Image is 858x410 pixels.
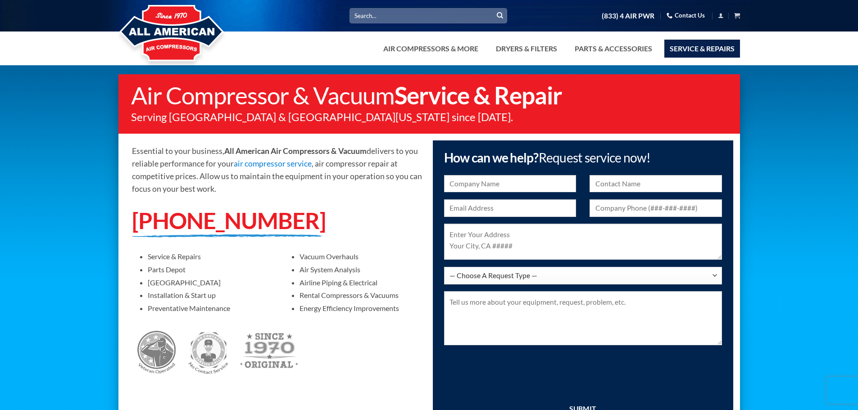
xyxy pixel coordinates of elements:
p: Preventative Maintenance [148,304,270,312]
p: Vacuum Overhauls [300,252,422,261]
a: Login [718,10,724,21]
input: Company Name [444,175,577,193]
a: Parts & Accessories [569,40,658,58]
p: Parts Depot [148,265,270,274]
input: Contact Name [590,175,722,193]
p: Service & Repairs [148,252,270,261]
strong: All American Air Compressors & Vacuum [224,146,367,156]
input: Email Address [444,199,577,217]
a: View cart [734,10,740,21]
a: Dryers & Filters [490,40,563,58]
p: Air System Analysis [300,265,422,274]
strong: Service & Repair [395,81,562,109]
p: Serving [GEOGRAPHIC_DATA] & [GEOGRAPHIC_DATA][US_STATE] since [DATE]. [131,112,731,122]
h1: Air Compressor & Vacuum [131,83,731,107]
a: Contact Us [667,9,705,23]
span: Essential to your business, delivers to you reliable performance for your , air compressor repair... [132,146,422,194]
a: Air Compressors & More [378,40,484,58]
iframe: reCAPTCHA [444,356,581,391]
span: Request service now! [539,150,651,165]
p: Airline Piping & Electrical [300,278,422,287]
p: Rental Compressors & Vacuums [300,291,422,299]
a: Service & Repairs [664,40,740,58]
p: Energy Efficiency Improvements [300,304,422,312]
a: air compressor service [234,159,312,168]
a: [PHONE_NUMBER] [132,207,326,234]
a: (833) 4 AIR PWR [602,8,654,24]
p: Installation & Start up [148,291,270,299]
input: Company Phone (###-###-####) [590,199,722,217]
p: [GEOGRAPHIC_DATA] [148,278,270,287]
button: Submit [493,9,507,23]
input: Search… [350,8,507,23]
span: How can we help? [444,150,651,165]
